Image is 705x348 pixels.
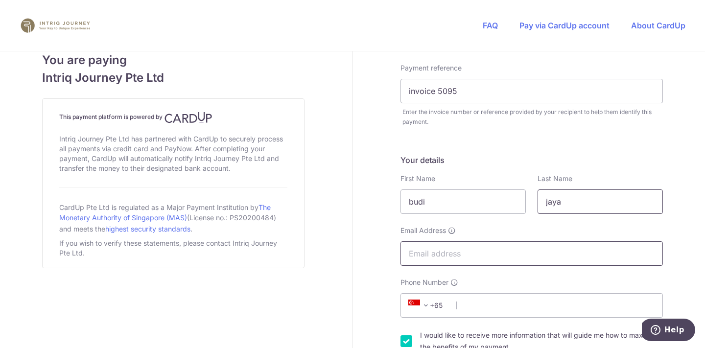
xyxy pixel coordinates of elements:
[631,21,685,30] a: About CardUp
[400,241,663,266] input: Email address
[519,21,610,30] a: Pay via CardUp account
[59,236,287,260] div: If you wish to verify these statements, please contact Intriq Journey Pte Ltd.
[164,112,212,123] img: CardUp
[105,225,190,233] a: highest security standards
[59,112,287,123] h4: This payment platform is powered by
[400,226,446,235] span: Email Address
[405,300,449,311] span: +65
[42,69,305,87] span: Intriq Journey Pte Ltd
[402,107,663,127] div: Enter the invoice number or reference provided by your recipient to help them identify this payment.
[59,199,287,236] div: CardUp Pte Ltd is regulated as a Major Payment Institution by (License no.: PS20200484) and meets...
[400,154,663,166] h5: Your details
[538,189,663,214] input: Last name
[400,63,462,73] label: Payment reference
[483,21,498,30] a: FAQ
[42,51,305,69] span: You are paying
[400,278,448,287] span: Phone Number
[400,174,435,184] label: First Name
[408,300,432,311] span: +65
[642,319,695,343] iframe: Opens a widget where you can find more information
[538,174,572,184] label: Last Name
[400,189,526,214] input: First name
[59,132,287,175] div: Intriq Journey Pte Ltd has partnered with CardUp to securely process all payments via credit card...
